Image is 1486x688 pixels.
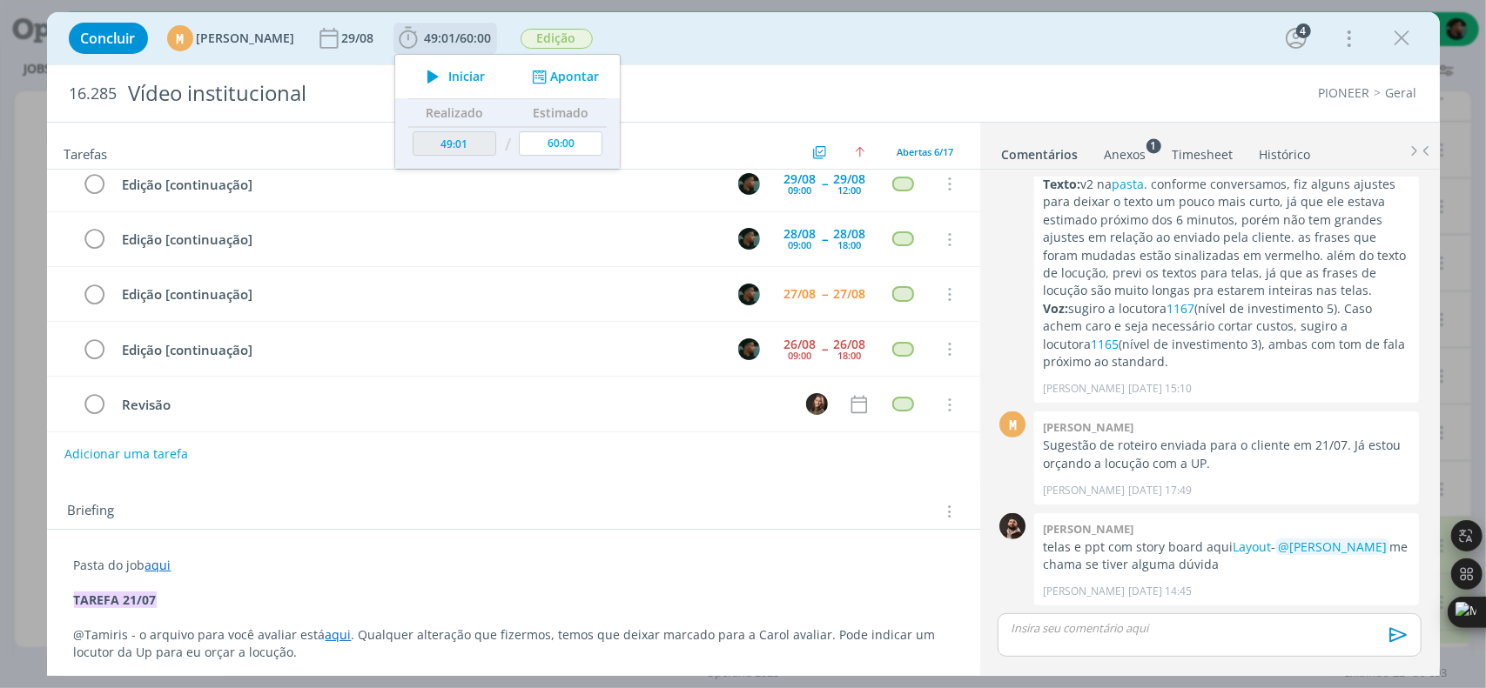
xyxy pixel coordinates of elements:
[1043,176,1410,300] p: v2 na . conforme conversamos, fiz alguns ajustes para deixar o texto um pouco mais curto, já que ...
[115,229,723,250] div: Edição [continuação]
[520,28,594,50] button: Edição
[456,30,461,46] span: /
[784,338,817,351] div: 26/08
[1043,419,1133,435] b: [PERSON_NAME]
[804,391,830,417] button: J
[834,288,866,300] div: 27/08
[736,281,763,307] button: K
[784,173,817,185] div: 29/08
[838,240,862,250] div: 18:00
[461,30,492,46] span: 60:00
[806,393,828,415] img: J
[167,25,193,51] div: M
[74,591,157,608] strong: TAREFA 21/07
[1043,300,1410,371] p: sugiro a locutora (nível de investimento 5). Caso achem caro e seja necessário cortar custos, sug...
[70,84,118,104] span: 16.285
[145,557,171,573] a: aqui
[736,336,763,362] button: K
[115,339,723,361] div: Edição [continuação]
[115,284,723,305] div: Edição [continuação]
[789,351,812,360] div: 09:00
[47,12,1440,676] div: dialog
[326,626,352,643] a: aqui
[898,145,954,158] span: Abertas 6/17
[738,284,760,305] img: K
[1278,538,1387,555] span: @[PERSON_NAME]
[738,173,760,195] img: K
[784,288,817,300] div: 27/08
[834,338,866,351] div: 26/08
[823,177,828,190] span: --
[1167,300,1194,317] a: 1167
[789,185,812,195] div: 09:00
[448,70,485,83] span: Iniciar
[81,31,136,45] span: Concluir
[394,24,496,52] button: 49:01/60:00
[736,226,763,252] button: K
[74,557,953,574] p: Pasta do job
[342,32,378,44] div: 29/08
[838,351,862,360] div: 18:00
[834,228,866,240] div: 28/08
[514,99,607,127] th: Estimado
[1043,176,1080,192] strong: Texto:
[1043,437,1410,472] p: Sugestão de roteiro enviada para o cliente em 21/07. Já estou orçando a locução com a UP.
[784,228,817,240] div: 28/08
[736,170,763,197] button: K
[1043,538,1410,574] p: telas e ppt com story board aqui - me chama se tiver alguma dúvida
[838,185,862,195] div: 12:00
[834,173,866,185] div: 29/08
[999,513,1025,539] img: D
[1172,138,1234,164] a: Timesheet
[999,411,1025,438] div: M
[69,23,148,54] button: Concluir
[521,29,593,49] span: Edição
[1233,538,1271,555] a: Layout
[115,174,723,196] div: Edição [continuação]
[121,72,849,115] div: Vídeo institucional
[1043,300,1068,317] strong: Voz:
[408,99,501,127] th: Realizado
[823,288,828,300] span: --
[855,147,865,157] img: arrow-up.svg
[1386,84,1417,101] a: Geral
[1128,584,1192,599] span: [DATE] 14:45
[197,32,295,44] span: [PERSON_NAME]
[823,343,828,355] span: --
[823,233,828,245] span: --
[500,127,514,163] td: /
[1128,483,1192,498] span: [DATE] 17:49
[1043,521,1133,537] b: [PERSON_NAME]
[738,228,760,250] img: K
[417,64,486,89] button: Iniciar
[1259,138,1312,164] a: Histórico
[1128,381,1192,397] span: [DATE] 15:10
[64,438,189,470] button: Adicionar uma tarefa
[527,68,599,86] button: Apontar
[1112,176,1144,192] a: pasta
[738,338,760,360] img: K
[1105,146,1146,164] div: Anexos
[68,500,115,523] span: Briefing
[789,240,812,250] div: 09:00
[1282,24,1310,52] button: 4
[64,142,108,163] span: Tarefas
[167,25,295,51] button: M[PERSON_NAME]
[1091,336,1119,352] a: 1165
[394,54,621,170] ul: 49:01/60:00
[1043,584,1125,599] p: [PERSON_NAME]
[1319,84,1370,101] a: PIONEER
[1043,381,1125,397] p: [PERSON_NAME]
[115,394,790,416] div: Revisão
[1043,483,1125,498] p: [PERSON_NAME]
[1296,23,1311,38] div: 4
[425,30,456,46] span: 49:01
[1001,138,1079,164] a: Comentários
[74,626,953,661] p: @Tamiris - o arquivo para você avaliar está . Qualquer alteração que fizermos, temos que deixar m...
[1146,138,1161,153] sup: 1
